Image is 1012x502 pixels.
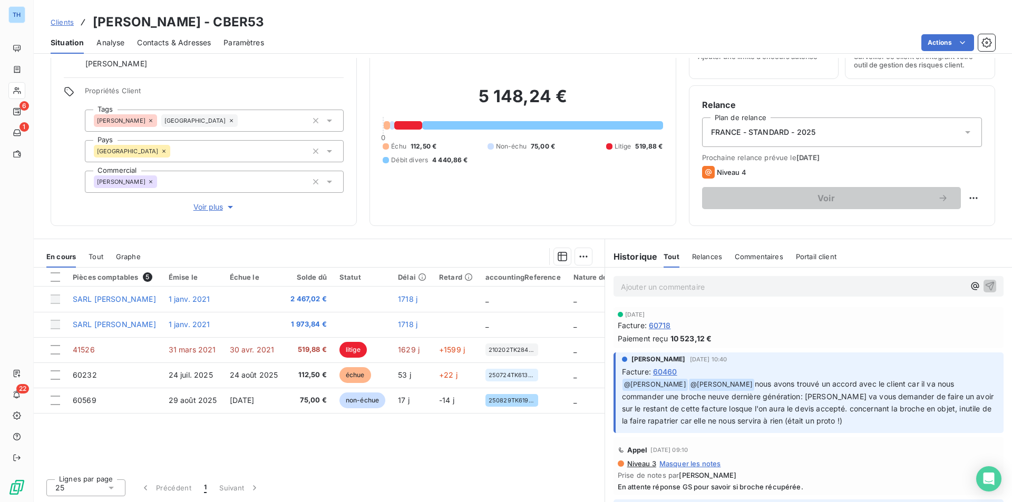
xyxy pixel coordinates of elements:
span: 1 janv. 2021 [169,294,210,303]
span: 22 [16,384,29,393]
div: Échue le [230,273,278,281]
a: Clients [51,17,74,27]
button: Voir [702,187,961,209]
span: Appel [627,446,648,454]
span: En attente réponse GS pour savoir si broche récupérée. [618,483,999,491]
input: Ajouter une valeur [238,116,246,125]
span: 24 juil. 2025 [169,370,213,379]
span: _ [485,294,489,303]
span: Tout [664,252,679,261]
span: 519,88 € [290,344,327,355]
span: Échu [391,142,406,151]
span: [PERSON_NAME] [97,179,145,185]
span: Propriétés Client [85,86,344,101]
h3: [PERSON_NAME] - CBER53 [93,13,264,32]
button: Suivant [213,477,266,499]
span: 41526 [73,345,95,354]
div: Retard [439,273,473,281]
span: [GEOGRAPHIC_DATA] [97,148,159,154]
span: nous avons trouvé un accord avec le client car il va nous commander une broche neuve dernière gén... [622,379,996,425]
div: Délai [398,273,426,281]
div: Open Intercom Messenger [976,466,1001,491]
span: En cours [46,252,76,261]
span: SARL [PERSON_NAME] [73,320,156,329]
button: Précédent [134,477,198,499]
span: [PERSON_NAME] [85,58,147,69]
h6: Historique [605,250,658,263]
span: Facture : [622,366,651,377]
span: 210202TK28470BL [489,347,535,353]
span: 0 [381,133,385,142]
input: Ajouter une valeur [170,146,179,156]
div: Pièces comptables [73,272,156,282]
span: 31 mars 2021 [169,345,216,354]
span: 75,00 € [531,142,555,151]
button: Actions [921,34,974,51]
span: Surveiller ce client en intégrant votre outil de gestion des risques client. [854,52,986,69]
span: 1718 j [398,294,417,303]
span: FRANCE - STANDARD - 2025 [711,127,816,137]
span: _ [573,345,577,354]
button: 1 [198,477,213,499]
span: +1599 j [439,345,465,354]
span: Voir plus [193,202,236,212]
span: 17 j [398,396,410,405]
span: 4 440,86 € [432,155,468,165]
span: [DATE] [796,153,820,162]
span: Prochaine relance prévue le [702,153,982,162]
span: 1 janv. 2021 [169,320,210,329]
span: Relances [692,252,722,261]
span: 29 août 2025 [169,396,217,405]
span: [PERSON_NAME] [679,471,736,479]
button: Voir plus [85,201,344,213]
span: 1 [20,122,29,132]
span: [PERSON_NAME] [631,355,686,364]
span: Facture : [618,320,647,331]
span: Clients [51,18,74,26]
span: _ [573,320,577,329]
span: [GEOGRAPHIC_DATA] [164,117,226,124]
h6: Relance [702,99,982,111]
span: [DATE] [230,396,255,405]
span: Situation [51,37,84,48]
span: [DATE] 10:40 [690,356,727,362]
span: 112,50 € [411,142,436,151]
span: 5 [143,272,152,282]
span: Tout [89,252,103,261]
span: 1 973,84 € [290,319,327,330]
span: Portail client [796,252,836,261]
span: 1 [204,483,207,493]
span: 60460 [653,366,677,377]
span: non-échue [339,392,385,408]
span: Graphe [116,252,141,261]
span: Analyse [96,37,124,48]
span: 250829TK61999AW [489,397,535,403]
span: Niveau 4 [717,168,746,176]
span: 1718 j [398,320,417,329]
span: 53 j [398,370,411,379]
span: _ [573,370,577,379]
span: _ [573,294,577,303]
span: Voir [715,194,938,202]
span: 25 [55,483,64,493]
span: 60569 [73,396,96,405]
span: litige [339,342,367,358]
span: @ [PERSON_NAME] [622,379,688,391]
div: accountingReference [485,273,561,281]
span: 30 avr. 2021 [230,345,275,354]
span: [DATE] [625,311,645,318]
span: -14 j [439,396,454,405]
span: [DATE] 09:10 [650,447,688,453]
span: Contacts & Adresses [137,37,211,48]
span: _ [573,396,577,405]
span: _ [485,320,489,329]
span: SARL [PERSON_NAME] [73,294,156,303]
div: Émise le [169,273,217,281]
span: Paramètres [223,37,264,48]
span: 6 [20,101,29,111]
span: [PERSON_NAME] [97,117,145,124]
span: Prise de notes par [618,471,999,479]
span: Masquer les notes [659,459,721,468]
span: +22 j [439,370,458,379]
span: 250724TK61396AD [489,372,535,378]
